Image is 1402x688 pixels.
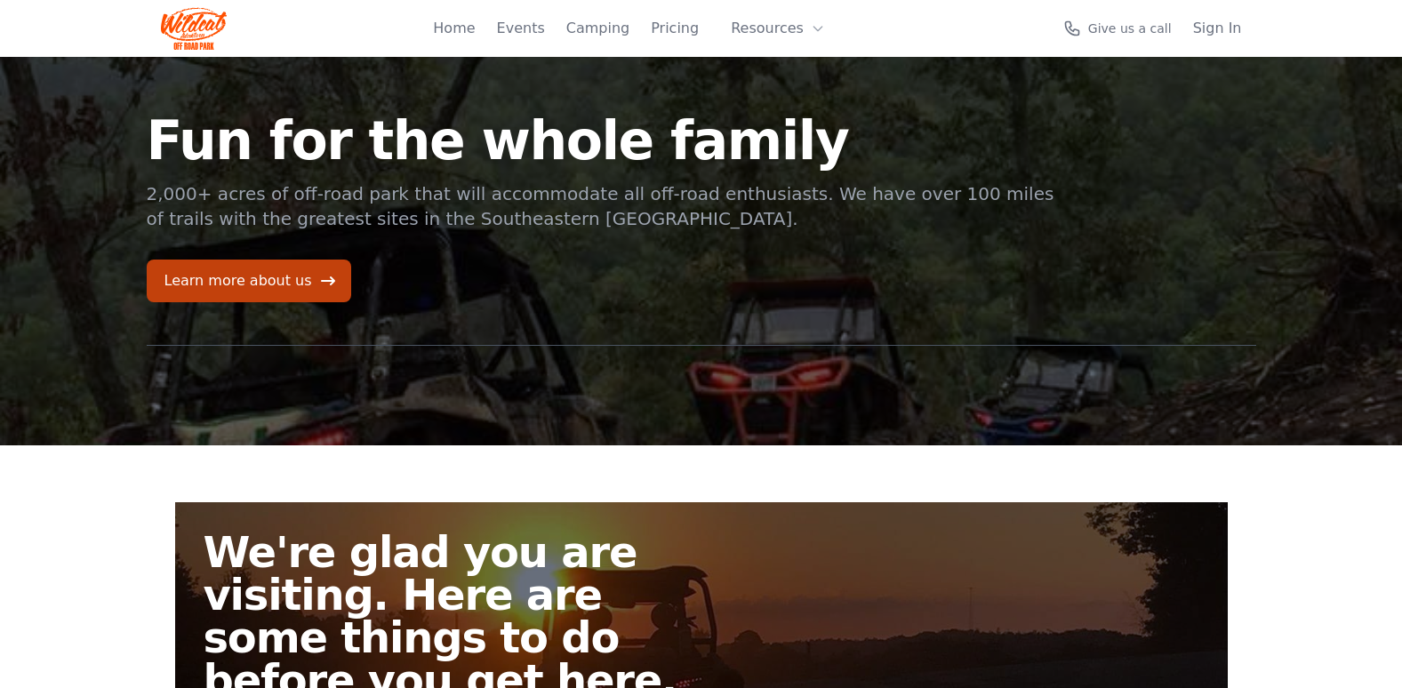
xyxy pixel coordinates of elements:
a: Sign In [1193,18,1242,39]
a: Give us a call [1063,20,1172,37]
img: Wildcat Logo [161,7,228,50]
a: Learn more about us [147,260,351,302]
a: Pricing [651,18,699,39]
button: Resources [720,11,836,46]
p: 2,000+ acres of off-road park that will accommodate all off-road enthusiasts. We have over 100 mi... [147,181,1057,231]
a: Events [497,18,545,39]
a: Camping [566,18,629,39]
a: Home [433,18,475,39]
h1: Fun for the whole family [147,114,1057,167]
span: Give us a call [1088,20,1172,37]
